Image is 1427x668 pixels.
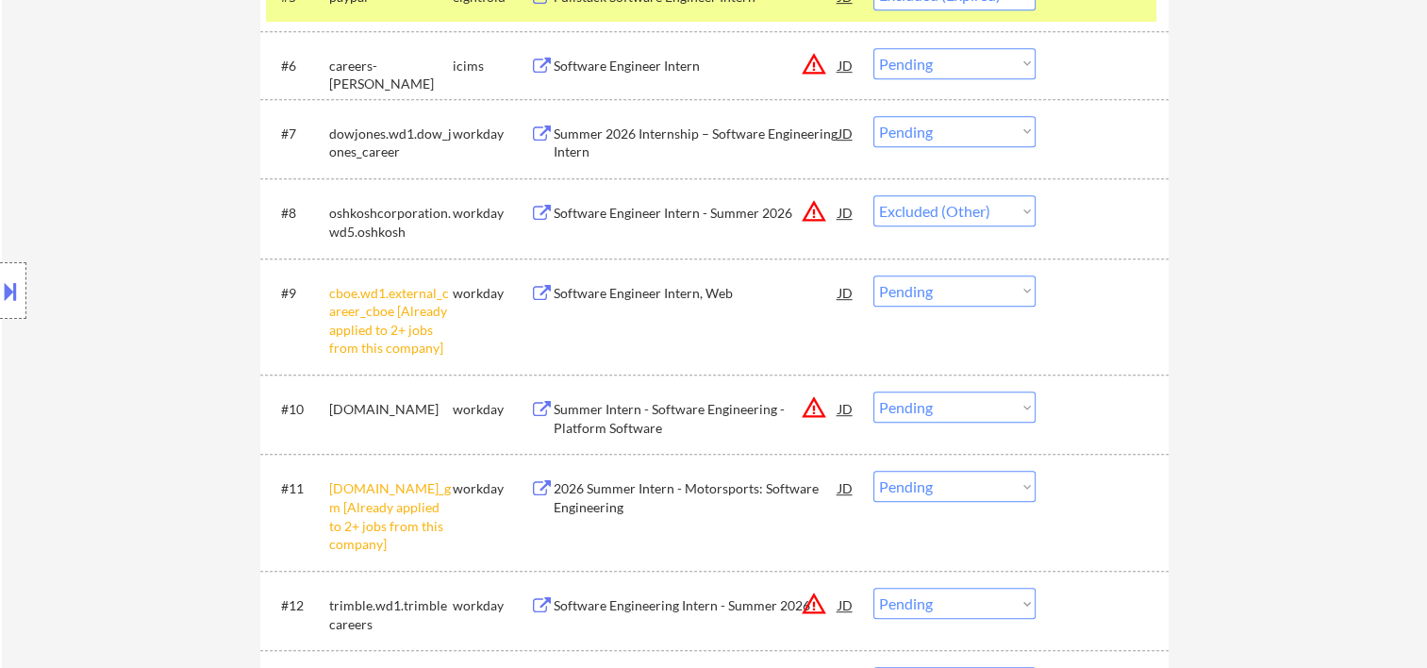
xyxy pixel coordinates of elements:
div: JD [837,471,855,505]
div: dowjones.wd1.dow_jones_career [329,125,453,161]
button: warning_amber [801,51,827,77]
div: workday [453,596,530,615]
div: Software Engineer Intern, Web [554,284,838,303]
div: 2026 Summer Intern - Motorsports: Software Engineering [554,479,838,516]
button: warning_amber [801,591,827,617]
div: Software Engineer Intern - Summer 2026 [554,204,838,223]
div: JD [837,276,855,309]
div: JD [837,116,855,150]
div: trimble.wd1.trimblecareers [329,596,453,633]
button: warning_amber [801,394,827,421]
div: JD [837,588,855,622]
div: [DOMAIN_NAME]_gm [Already applied to 2+ jobs from this company] [329,479,453,553]
div: Software Engineering Intern - Summer 2026 [554,596,838,615]
div: oshkoshcorporation.wd5.oshkosh [329,204,453,241]
div: icims [453,57,530,75]
div: cboe.wd1.external_career_cboe [Already applied to 2+ jobs from this company] [329,284,453,358]
div: #6 [281,57,314,75]
div: Summer 2026 Internship – Software Engineering Intern [554,125,838,161]
div: Summer Intern - Software Engineering - Platform Software [554,400,838,437]
div: [DOMAIN_NAME] [329,400,453,419]
div: JD [837,195,855,229]
div: JD [837,48,855,82]
div: workday [453,204,530,223]
div: Software Engineer Intern [554,57,838,75]
button: warning_amber [801,198,827,225]
div: workday [453,479,530,498]
div: workday [453,125,530,143]
div: workday [453,284,530,303]
div: #12 [281,596,314,615]
div: workday [453,400,530,419]
div: #11 [281,479,314,498]
div: careers-[PERSON_NAME] [329,57,453,93]
div: JD [837,392,855,426]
